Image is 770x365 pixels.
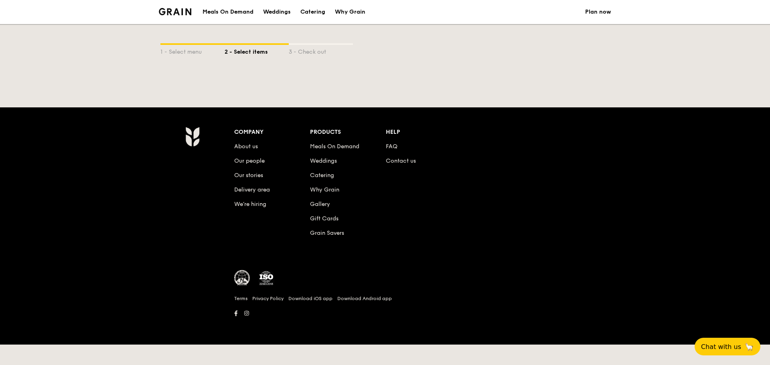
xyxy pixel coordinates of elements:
[744,342,754,351] span: 🦙
[225,45,289,56] div: 2 - Select items
[310,186,339,193] a: Why Grain
[258,270,274,286] img: ISO Certified
[234,186,270,193] a: Delivery area
[185,127,199,147] img: AYc88T3wAAAABJRU5ErkJggg==
[310,143,359,150] a: Meals On Demand
[386,143,397,150] a: FAQ
[234,201,266,208] a: We’re hiring
[310,127,386,138] div: Products
[310,172,334,179] a: Catering
[288,295,332,302] a: Download iOS app
[310,215,338,222] a: Gift Cards
[234,143,258,150] a: About us
[234,270,250,286] img: MUIS Halal Certified
[234,295,247,302] a: Terms
[310,157,337,164] a: Weddings
[310,201,330,208] a: Gallery
[160,45,225,56] div: 1 - Select menu
[386,127,462,138] div: Help
[289,45,353,56] div: 3 - Check out
[337,295,392,302] a: Download Android app
[154,319,616,325] h6: Revision
[386,157,416,164] a: Contact us
[701,343,741,351] span: Chat with us
[310,230,344,236] a: Grain Savers
[234,172,263,179] a: Our stories
[234,127,310,138] div: Company
[159,8,191,15] a: Logotype
[234,157,265,164] a: Our people
[695,338,760,355] button: Chat with us🦙
[159,8,191,15] img: Grain
[252,295,284,302] a: Privacy Policy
